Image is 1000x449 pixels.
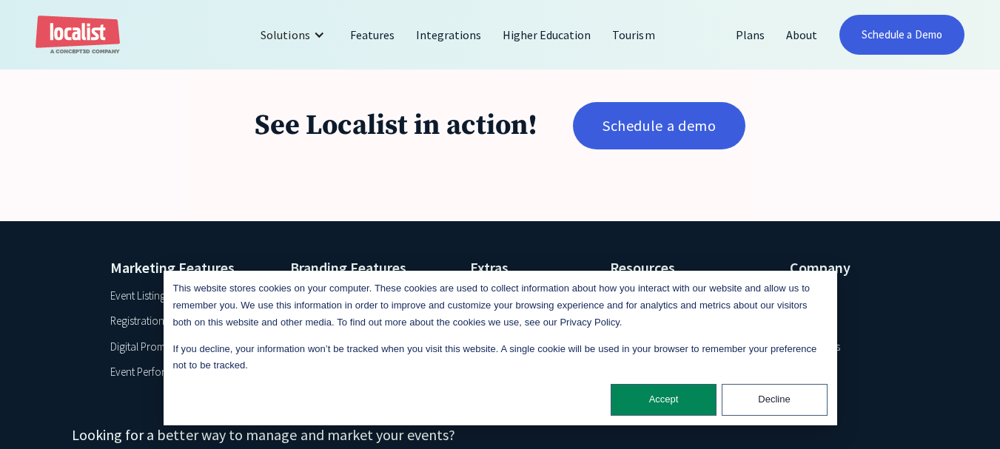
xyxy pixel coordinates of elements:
[164,271,837,425] div: Cookie banner
[36,16,120,55] a: home
[610,257,770,279] h4: Resources
[725,17,776,53] a: Plans
[839,15,964,55] a: Schedule a Demo
[790,257,890,279] h4: Company
[110,364,196,381] a: Event Performance
[72,424,751,446] h4: Looking for a better way to manage and market your events?
[602,17,665,53] a: Tourism
[173,280,828,331] p: This website stores cookies on your computer. These cookies are used to collect information about...
[110,288,170,305] a: Event Listings
[110,339,190,356] a: Digital Promotion
[573,102,745,149] a: Schedule a demo
[110,257,270,279] h4: Marketing Features
[406,17,492,53] a: Integrations
[249,17,339,53] div: Solutions
[290,257,450,279] h4: Branding Features
[492,17,603,53] a: Higher Education
[261,26,309,44] div: Solutions
[173,341,828,375] p: If you decline, your information won’t be tracked when you visit this website. A single cookie wi...
[110,313,227,330] a: Registration and Ticketing
[255,109,537,144] h1: See Localist in action!
[340,17,406,53] a: Features
[776,17,828,53] a: About
[611,384,717,416] button: Accept
[470,257,590,279] h4: Extras
[722,384,828,416] button: Decline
